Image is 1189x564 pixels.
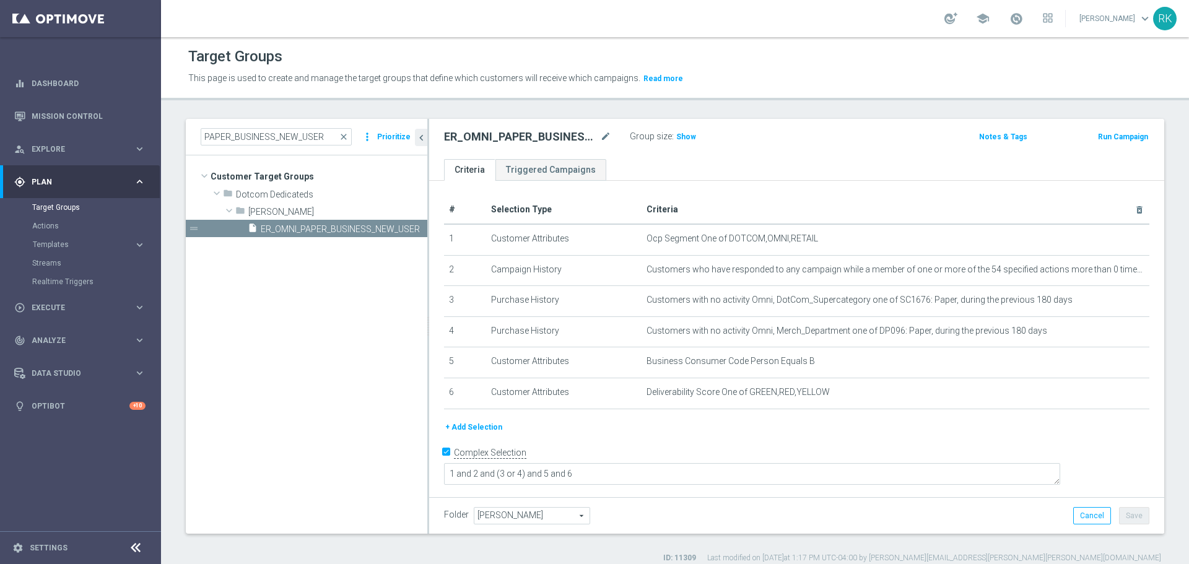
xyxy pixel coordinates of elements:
span: Dotcom Dedicateds [236,189,427,200]
td: 1 [444,224,486,255]
a: Realtime Triggers [32,277,129,287]
i: keyboard_arrow_right [134,334,146,346]
a: Streams [32,258,129,268]
span: This page is used to create and manage the target groups that define which customers will receive... [188,73,640,83]
span: Customer Target Groups [211,168,427,185]
a: Dashboard [32,67,146,100]
span: Customers with no activity Omni, DotCom_Supercategory one of SC1676: Paper, during the previous 1... [647,295,1073,305]
span: Analyze [32,337,134,344]
th: Selection Type [486,196,642,224]
div: Templates [33,241,134,248]
span: Data Studio [32,370,134,377]
label: Group size [630,131,672,142]
i: delete_forever [1135,205,1144,215]
div: Optibot [14,389,146,422]
h1: Target Groups [188,48,282,66]
td: 2 [444,255,486,286]
i: mode_edit [600,129,611,144]
i: folder [235,206,245,220]
td: 4 [444,316,486,347]
td: Purchase History [486,316,642,347]
a: Target Groups [32,202,129,212]
span: Customers who have responded to any campaign while a member of one or more of the 54 specified ac... [647,264,1144,275]
h2: ER_OMNI_PAPER_BUSINESS_NEW_USER [444,129,598,144]
span: ER_OMNI_PAPER_BUSINESS_NEW_USER [261,224,427,235]
button: Templates keyboard_arrow_right [32,240,146,249]
i: keyboard_arrow_right [134,302,146,313]
i: keyboard_arrow_right [134,143,146,155]
button: Save [1119,507,1149,524]
button: + Add Selection [444,420,503,434]
div: Templates [32,235,160,254]
div: Realtime Triggers [32,272,160,291]
i: equalizer [14,78,25,89]
div: play_circle_outline Execute keyboard_arrow_right [14,303,146,313]
div: Streams [32,254,160,272]
button: Run Campaign [1097,130,1149,144]
a: Criteria [444,159,495,181]
td: Customer Attributes [486,224,642,255]
button: Prioritize [375,129,412,145]
i: play_circle_outline [14,302,25,313]
i: gps_fixed [14,176,25,188]
button: track_changes Analyze keyboard_arrow_right [14,336,146,345]
button: person_search Explore keyboard_arrow_right [14,144,146,154]
div: Execute [14,302,134,313]
th: # [444,196,486,224]
span: Execute [32,304,134,311]
button: equalizer Dashboard [14,79,146,89]
i: keyboard_arrow_right [134,239,146,251]
span: school [976,12,990,25]
span: Ocp Segment One of DOTCOM,OMNI,RETAIL [647,233,818,244]
div: Actions [32,217,160,235]
td: Customer Attributes [486,378,642,409]
span: Business Consumer Code Person Equals B [647,356,815,367]
button: Data Studio keyboard_arrow_right [14,368,146,378]
a: Mission Control [32,100,146,132]
span: Criteria [647,204,678,214]
button: gps_fixed Plan keyboard_arrow_right [14,177,146,187]
span: Explore [32,145,134,153]
a: Actions [32,221,129,231]
button: Read more [642,72,684,85]
div: lightbulb Optibot +10 [14,401,146,411]
div: +10 [129,402,146,410]
i: keyboard_arrow_right [134,367,146,379]
label: Complex Selection [454,447,526,459]
div: Explore [14,144,134,155]
td: 3 [444,286,486,317]
i: folder [223,188,233,202]
label: : [672,131,674,142]
td: Customer Attributes [486,347,642,378]
td: Campaign History [486,255,642,286]
span: Customers with no activity Omni, Merch_Department one of DP096: Paper, during the previous 180 days [647,326,1047,336]
button: chevron_left [415,129,427,146]
label: Folder [444,510,469,520]
div: Target Groups [32,198,160,217]
div: Mission Control [14,100,146,132]
label: Last modified on [DATE] at 1:17 PM UTC-04:00 by [PERSON_NAME][EMAIL_ADDRESS][PERSON_NAME][PERSON_... [707,553,1161,563]
i: keyboard_arrow_right [134,176,146,188]
div: Dashboard [14,67,146,100]
div: RK [1153,7,1177,30]
button: Mission Control [14,111,146,121]
i: lightbulb [14,401,25,412]
span: Deliverability Score One of GREEN,RED,YELLOW [647,387,830,397]
i: insert_drive_file [248,223,258,237]
div: Data Studio [14,368,134,379]
span: Plan [32,178,134,186]
div: Plan [14,176,134,188]
span: close [339,132,349,142]
span: Johnny [248,207,427,217]
a: Settings [30,544,68,552]
i: person_search [14,144,25,155]
a: Triggered Campaigns [495,159,606,181]
button: Notes & Tags [978,130,1029,144]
